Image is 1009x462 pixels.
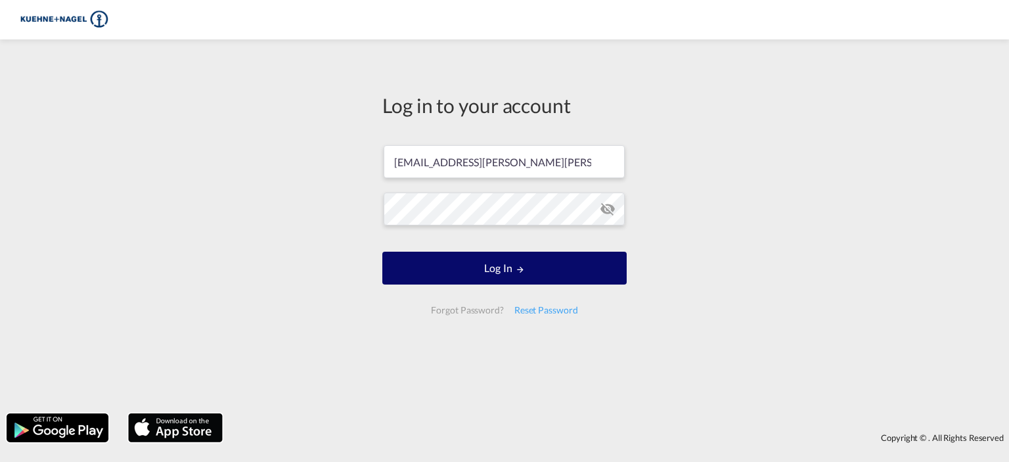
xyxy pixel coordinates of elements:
input: Enter email/phone number [384,145,625,178]
div: Reset Password [509,298,583,322]
div: Copyright © . All Rights Reserved [229,427,1009,449]
img: apple.png [127,412,224,444]
button: LOGIN [382,252,627,285]
img: 36441310f41511efafde313da40ec4a4.png [20,5,108,35]
md-icon: icon-eye-off [600,201,616,217]
div: Log in to your account [382,91,627,119]
img: google.png [5,412,110,444]
div: Forgot Password? [426,298,508,322]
